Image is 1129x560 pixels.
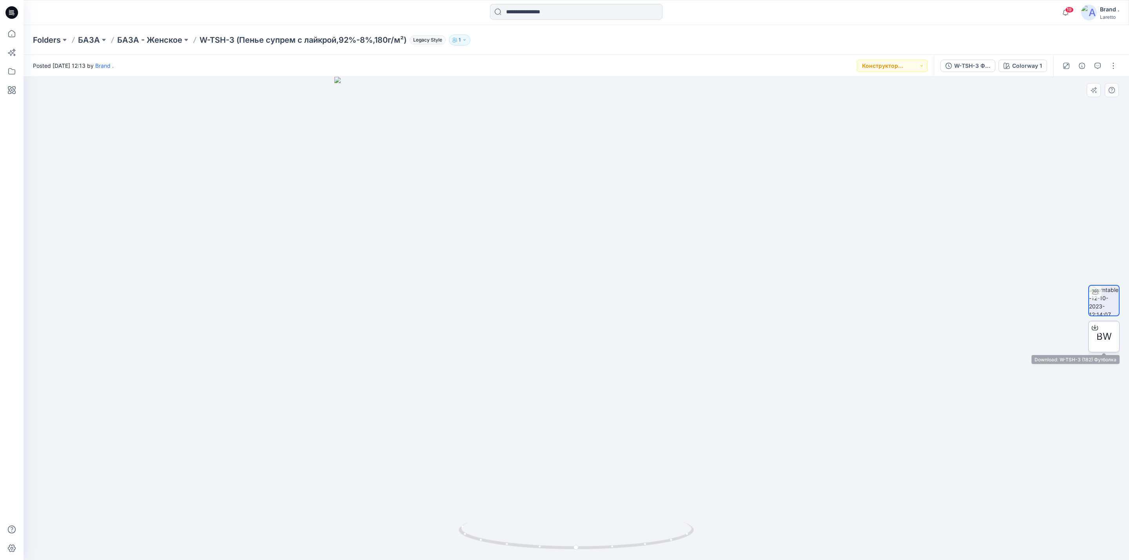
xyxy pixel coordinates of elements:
[33,34,61,45] a: Folders
[459,36,461,44] p: 1
[1100,14,1119,20] div: Laretto
[33,62,114,70] span: Posted [DATE] 12:13 by
[95,62,114,69] a: Brand .
[940,60,995,72] button: W-TSH-3 Футболка
[1100,5,1119,14] div: Brand .
[78,34,100,45] a: БАЗА
[954,62,990,70] div: W-TSH-3 Футболка
[449,34,470,45] button: 1
[1076,60,1088,72] button: Details
[1081,5,1097,20] img: avatar
[410,35,446,45] span: Legacy Style
[1096,330,1112,344] span: BW
[407,34,446,45] button: Legacy Style
[1065,7,1074,13] span: 19
[1012,62,1042,70] div: Colorway 1
[200,34,407,45] p: W-TSH-3 (Пенье супрем с лайкрой,92%-8%,180г/м²)
[998,60,1047,72] button: Colorway 1
[117,34,182,45] a: БАЗА - Женское
[1089,286,1119,315] img: turntable-12-10-2023-12:14:07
